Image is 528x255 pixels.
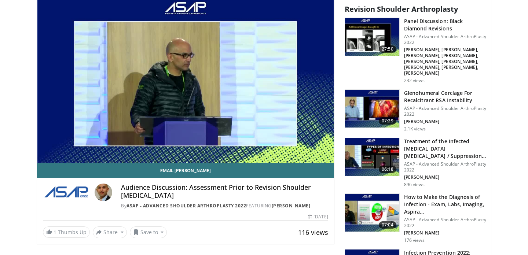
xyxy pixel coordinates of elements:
h3: Panel Discussion: Black Diamond Revisions [404,18,487,32]
p: ASAP - Advanced Shoulder ArthroPlasty 2022 [404,34,487,45]
a: Email [PERSON_NAME] [37,163,334,178]
img: ASAP - Advanced Shoulder ArthroPlasty 2022 [43,184,92,201]
button: Save to [130,226,167,238]
a: 27:50 Panel Discussion: Black Diamond Revisions ASAP - Advanced Shoulder ArthroPlasty 2022 [PERSO... [345,18,487,84]
a: 06:18 Treatment of the Infected [MEDICAL_DATA] [MEDICAL_DATA] / Suppression, On… ASAP - Advanced ... [345,138,487,188]
span: 27:50 [379,45,396,53]
button: Share [93,226,127,238]
a: 1 Thumbs Up [43,226,90,238]
a: 07:04 How to Make the Diagnosis of Infection - Exam, Labs, Imaging, Aspira… ASAP - Advanced Shoul... [345,193,487,243]
p: 176 views [404,237,425,243]
h3: Treatment of the Infected [MEDICAL_DATA] [MEDICAL_DATA] / Suppression, On… [404,138,487,160]
span: 1 [54,229,56,236]
img: 64ca712b-5bbc-406b-8c23-e81de6ec3aea.150x105_q85_crop-smart_upscale.jpg [345,18,399,56]
p: ASAP - Advanced Shoulder ArthroPlasty 2022 [404,161,487,173]
span: 07:29 [379,117,396,125]
p: [PERSON_NAME], [PERSON_NAME], [PERSON_NAME], [PERSON_NAME], [PERSON_NAME], [PERSON_NAME], [PERSON... [404,47,487,76]
a: [PERSON_NAME] [272,203,311,209]
p: 232 views [404,78,425,84]
span: 06:18 [379,166,396,173]
a: ASAP - Advanced Shoulder ArthroPlasty 2022 [126,203,246,209]
img: Avatar [95,184,112,201]
h4: Audience Discussion: Assessment Prior to Revision Shoulder [MEDICAL_DATA] [121,184,328,199]
p: [PERSON_NAME] [404,174,487,180]
p: ASAP - Advanced Shoulder ArthroPlasty 2022 [404,217,487,229]
img: 802f85d9-8521-465d-898f-6f7fd9e0ca4f.150x105_q85_crop-smart_upscale.jpg [345,138,399,176]
div: [DATE] [308,214,328,220]
h3: Glenohumeral Cerclage For Recalcitrant RSA Instability [404,89,487,104]
h3: How to Make the Diagnosis of Infection - Exam, Labs, Imaging, Aspira… [404,193,487,215]
p: ASAP - Advanced Shoulder ArthroPlasty 2022 [404,106,487,117]
span: Revision Shoulder Arthroplasty [345,4,458,14]
div: By FEATURING [121,203,328,209]
p: [PERSON_NAME] [404,119,487,125]
span: 07:04 [379,221,396,229]
span: 116 views [298,228,328,237]
img: 6c747f7f-4dfc-423c-97fb-7d1c2f676ded.150x105_q85_crop-smart_upscale.jpg [345,90,399,128]
img: d4f0c875-ef37-443a-afbf-2c2ed242e09d.150x105_q85_crop-smart_upscale.jpg [345,194,399,232]
p: 896 views [404,182,425,188]
p: [PERSON_NAME] [404,230,487,236]
p: 2.1K views [404,126,426,132]
a: 07:29 Glenohumeral Cerclage For Recalcitrant RSA Instability ASAP - Advanced Shoulder ArthroPlast... [345,89,487,132]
